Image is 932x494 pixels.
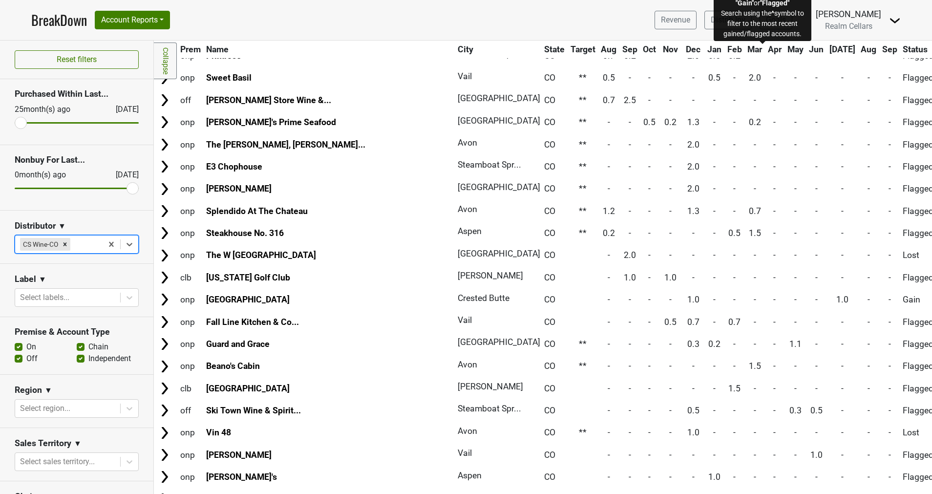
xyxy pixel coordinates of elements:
[206,44,229,54] span: Name
[629,140,631,150] span: -
[608,162,610,172] span: -
[15,155,139,165] h3: Nonbuy For Last...
[868,250,870,260] span: -
[455,41,536,58] th: City: activate to sort column ascending
[794,140,797,150] span: -
[157,470,172,484] img: Arrow right
[206,406,301,415] a: Ski Town Wine & Spirit...
[806,41,826,58] th: Jun: activate to sort column ascending
[794,95,797,105] span: -
[669,73,672,83] span: -
[155,41,177,58] th: &nbsp;: activate to sort column ascending
[542,41,567,58] th: State: activate to sort column ascending
[608,140,610,150] span: -
[608,117,610,127] span: -
[868,162,870,172] span: -
[794,295,797,304] span: -
[815,162,818,172] span: -
[26,341,36,353] label: On
[154,43,177,79] a: Collapse
[458,315,472,325] span: Vail
[889,95,891,105] span: -
[749,73,761,83] span: 2.0
[713,228,716,238] span: -
[669,228,672,238] span: -
[754,273,756,282] span: -
[841,73,844,83] span: -
[868,95,870,105] span: -
[669,162,672,172] span: -
[180,44,201,54] span: Prem
[107,169,139,181] div: [DATE]
[458,182,540,192] span: [GEOGRAPHIC_DATA]
[687,162,699,172] span: 2.0
[648,206,651,216] span: -
[816,8,881,21] div: [PERSON_NAME]
[815,117,818,127] span: -
[15,385,42,395] h3: Region
[868,228,870,238] span: -
[15,221,56,231] h3: Distributor
[178,311,203,332] td: onp
[733,295,736,304] span: -
[889,206,891,216] span: -
[178,156,203,177] td: onp
[608,273,610,282] span: -
[157,359,172,374] img: Arrow right
[620,41,640,58] th: Sep: activate to sort column ascending
[771,9,774,17] b: ^
[603,73,615,83] span: 0.5
[687,206,699,216] span: 1.3
[458,71,472,81] span: Vail
[687,117,699,127] span: 1.3
[458,271,523,280] span: [PERSON_NAME]
[178,67,203,88] td: onp
[544,73,555,83] span: CO
[889,273,891,282] span: -
[178,289,203,310] td: onp
[629,184,631,193] span: -
[624,273,636,282] span: 1.0
[648,95,651,105] span: -
[733,250,736,260] span: -
[815,206,818,216] span: -
[157,159,172,174] img: Arrow right
[157,93,172,107] img: Arrow right
[733,184,736,193] span: -
[687,184,699,193] span: 2.0
[733,95,736,105] span: -
[704,11,752,29] a: Distrib Inv
[544,117,555,127] span: CO
[60,238,70,251] div: Remove CS Wine-CO
[841,117,844,127] span: -
[708,73,720,83] span: 0.5
[458,116,540,126] span: [GEOGRAPHIC_DATA]
[794,250,797,260] span: -
[629,73,631,83] span: -
[648,184,651,193] span: -
[749,117,761,127] span: 0.2
[15,50,139,69] button: Reset filters
[15,89,139,99] h3: Purchased Within Last...
[868,295,870,304] span: -
[664,317,677,327] span: 0.5
[655,11,697,29] a: Revenue
[544,250,555,260] span: CO
[785,41,806,58] th: May: activate to sort column ascending
[880,41,900,58] th: Sep: activate to sort column ascending
[58,220,66,232] span: ▼
[841,140,844,150] span: -
[648,273,651,282] span: -
[728,228,741,238] span: 0.5
[608,317,610,327] span: -
[624,95,636,105] span: 2.5
[544,273,555,282] span: CO
[765,41,784,58] th: Apr: activate to sort column ascending
[544,228,555,238] span: CO
[458,226,482,236] span: Aspen
[773,295,776,304] span: -
[107,104,139,115] div: [DATE]
[749,228,761,238] span: 1.5
[754,250,756,260] span: -
[178,223,203,244] td: onp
